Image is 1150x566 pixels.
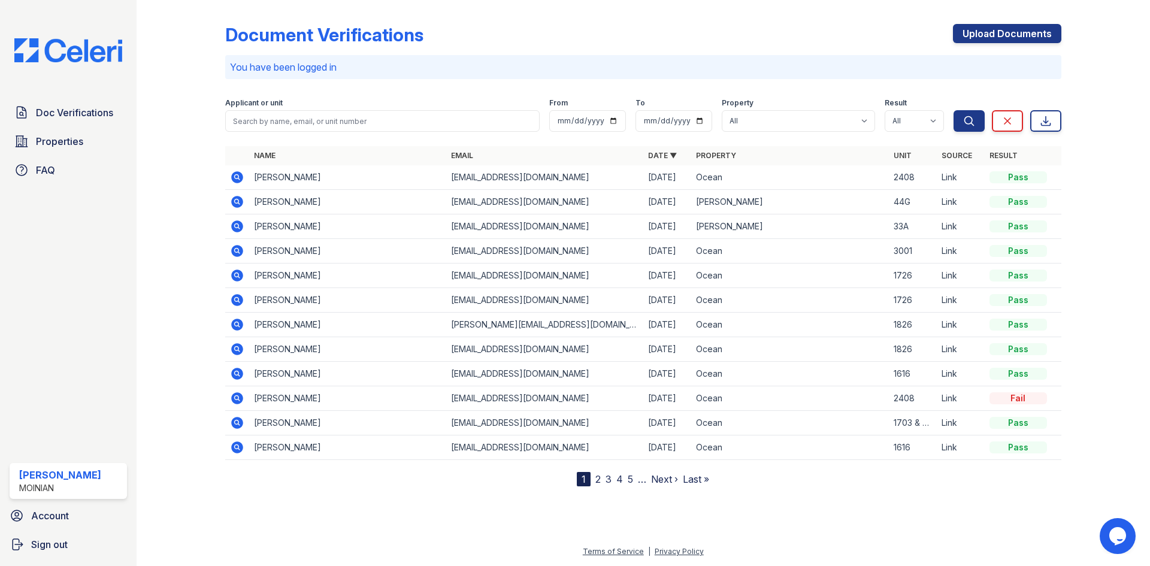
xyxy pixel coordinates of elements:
td: Ocean [691,239,888,264]
td: 1616 [889,435,937,460]
td: [EMAIL_ADDRESS][DOMAIN_NAME] [446,435,643,460]
td: [DATE] [643,337,691,362]
td: Ocean [691,435,888,460]
div: Fail [989,392,1047,404]
td: Link [937,288,985,313]
td: Link [937,165,985,190]
td: 33A [889,214,937,239]
iframe: chat widget [1100,518,1138,554]
td: [DATE] [643,435,691,460]
td: Ocean [691,362,888,386]
span: … [638,472,646,486]
a: Account [5,504,132,528]
td: Link [937,411,985,435]
td: [EMAIL_ADDRESS][DOMAIN_NAME] [446,165,643,190]
label: Result [885,98,907,108]
a: 2 [595,473,601,485]
a: Date ▼ [648,151,677,160]
td: Link [937,313,985,337]
td: Link [937,239,985,264]
td: [EMAIL_ADDRESS][DOMAIN_NAME] [446,264,643,288]
span: Doc Verifications [36,105,113,120]
td: 1726 [889,264,937,288]
td: [PERSON_NAME] [249,386,446,411]
a: Result [989,151,1018,160]
div: Document Verifications [225,24,423,46]
a: Next › [651,473,678,485]
td: Link [937,214,985,239]
td: [EMAIL_ADDRESS][DOMAIN_NAME] [446,239,643,264]
a: Source [942,151,972,160]
input: Search by name, email, or unit number [225,110,540,132]
td: 1726 [889,288,937,313]
a: 3 [606,473,612,485]
td: [PERSON_NAME] [249,239,446,264]
label: From [549,98,568,108]
p: You have been logged in [230,60,1057,74]
td: 2408 [889,386,937,411]
td: [DATE] [643,411,691,435]
a: Properties [10,129,127,153]
td: [PERSON_NAME] [249,411,446,435]
td: [EMAIL_ADDRESS][DOMAIN_NAME] [446,288,643,313]
td: Ocean [691,264,888,288]
td: 1826 [889,337,937,362]
td: Link [937,190,985,214]
td: [PERSON_NAME] [691,190,888,214]
td: [DATE] [643,288,691,313]
td: Link [937,362,985,386]
td: Ocean [691,337,888,362]
td: [PERSON_NAME] [249,337,446,362]
td: [DATE] [643,313,691,337]
td: 1616 [889,362,937,386]
a: Doc Verifications [10,101,127,125]
td: [EMAIL_ADDRESS][DOMAIN_NAME] [446,337,643,362]
a: 4 [616,473,623,485]
img: CE_Logo_Blue-a8612792a0a2168367f1c8372b55b34899dd931a85d93a1a3d3e32e68fde9ad4.png [5,38,132,62]
td: 3001 [889,239,937,264]
td: [PERSON_NAME] [249,264,446,288]
a: Privacy Policy [655,547,704,556]
div: Pass [989,196,1047,208]
td: [PERSON_NAME] [249,214,446,239]
a: Terms of Service [583,547,644,556]
td: [PERSON_NAME] [249,435,446,460]
a: Email [451,151,473,160]
td: Ocean [691,386,888,411]
td: [EMAIL_ADDRESS][DOMAIN_NAME] [446,411,643,435]
div: Pass [989,245,1047,257]
div: Pass [989,319,1047,331]
div: Pass [989,294,1047,306]
td: [DATE] [643,214,691,239]
a: Name [254,151,276,160]
td: 1703 & 3001 [889,411,937,435]
a: Upload Documents [953,24,1061,43]
div: 1 [577,472,591,486]
div: Moinian [19,482,101,494]
div: Pass [989,220,1047,232]
td: [PERSON_NAME] [249,165,446,190]
span: FAQ [36,163,55,177]
td: [DATE] [643,386,691,411]
div: Pass [989,343,1047,355]
label: Applicant or unit [225,98,283,108]
a: FAQ [10,158,127,182]
td: Ocean [691,313,888,337]
td: [EMAIL_ADDRESS][DOMAIN_NAME] [446,214,643,239]
td: 2408 [889,165,937,190]
span: Account [31,509,69,523]
td: Link [937,337,985,362]
td: 44G [889,190,937,214]
td: [PERSON_NAME] [249,313,446,337]
td: [PERSON_NAME] [249,190,446,214]
div: [PERSON_NAME] [19,468,101,482]
div: Pass [989,171,1047,183]
td: Link [937,264,985,288]
label: Property [722,98,753,108]
div: Pass [989,441,1047,453]
td: Ocean [691,165,888,190]
a: Sign out [5,532,132,556]
span: Sign out [31,537,68,552]
span: Properties [36,134,83,149]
